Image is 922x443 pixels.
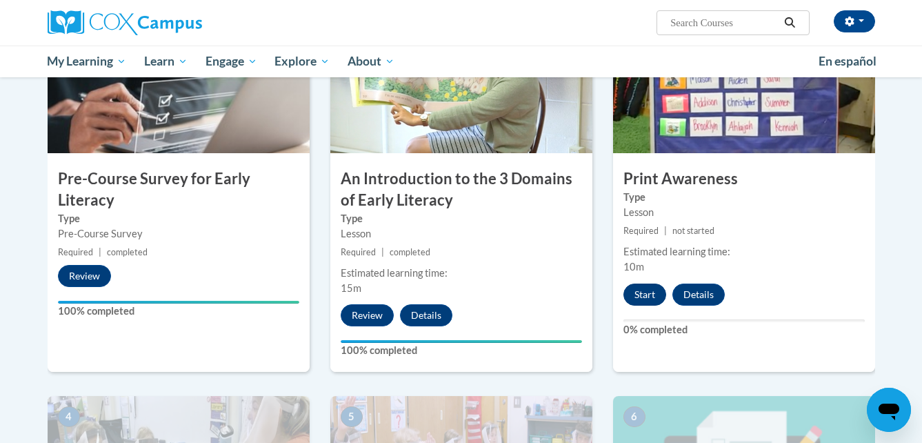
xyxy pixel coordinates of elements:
[390,247,430,257] span: completed
[48,10,310,35] a: Cox Campus
[867,388,911,432] iframe: Button to launch messaging window
[623,205,865,220] div: Lesson
[623,244,865,259] div: Estimated learning time:
[135,46,197,77] a: Learn
[48,168,310,211] h3: Pre-Course Survey for Early Literacy
[341,343,582,358] label: 100% completed
[274,53,330,70] span: Explore
[381,247,384,257] span: |
[613,168,875,190] h3: Print Awareness
[58,211,299,226] label: Type
[341,247,376,257] span: Required
[39,46,136,77] a: My Learning
[339,46,403,77] a: About
[672,284,725,306] button: Details
[669,14,779,31] input: Search Courses
[47,53,126,70] span: My Learning
[265,46,339,77] a: Explore
[819,54,876,68] span: En español
[341,226,582,242] div: Lesson
[206,53,257,70] span: Engage
[341,266,582,281] div: Estimated learning time:
[58,406,80,427] span: 4
[834,10,875,32] button: Account Settings
[341,282,361,294] span: 15m
[623,261,644,273] span: 10m
[107,247,148,257] span: completed
[330,15,592,153] img: Course Image
[623,190,865,205] label: Type
[58,301,299,304] div: Your progress
[400,304,452,326] button: Details
[27,46,896,77] div: Main menu
[341,211,582,226] label: Type
[48,10,202,35] img: Cox Campus
[341,340,582,343] div: Your progress
[58,304,299,319] label: 100% completed
[810,47,885,76] a: En español
[623,226,659,236] span: Required
[341,304,394,326] button: Review
[58,265,111,287] button: Review
[664,226,667,236] span: |
[623,406,645,427] span: 6
[341,406,363,427] span: 5
[623,322,865,337] label: 0% completed
[197,46,266,77] a: Engage
[48,15,310,153] img: Course Image
[672,226,714,236] span: not started
[348,53,394,70] span: About
[99,247,101,257] span: |
[58,226,299,242] div: Pre-Course Survey
[58,247,93,257] span: Required
[779,14,800,31] button: Search
[613,15,875,153] img: Course Image
[330,168,592,211] h3: An Introduction to the 3 Domains of Early Literacy
[623,284,666,306] button: Start
[144,53,188,70] span: Learn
